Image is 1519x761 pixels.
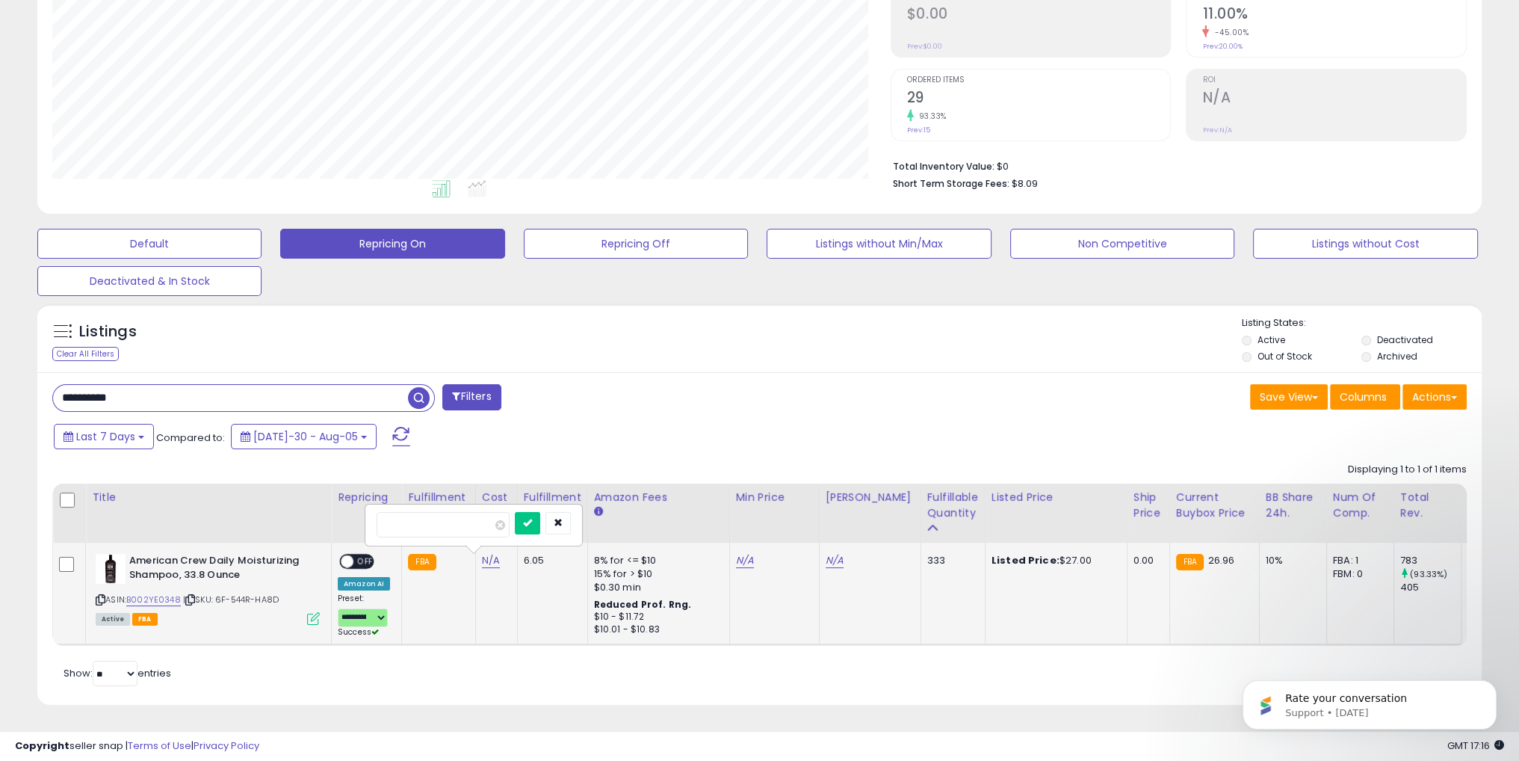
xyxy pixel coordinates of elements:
span: Show: entries [64,666,171,680]
div: Num of Comp. [1333,490,1387,521]
span: Compared to: [156,431,225,445]
div: Clear All Filters [52,347,119,361]
div: Listed Price [991,490,1121,505]
span: $8.09 [1012,176,1038,191]
div: 333 [927,554,974,567]
strong: Copyright [15,739,69,753]
div: Total Rev. [1400,490,1455,521]
span: FBA [132,613,158,626]
div: $10.01 - $10.83 [594,623,718,636]
button: Repricing Off [524,229,748,259]
small: Prev: N/A [1202,126,1231,135]
span: [DATE]-30 - Aug-05 [253,429,358,444]
small: FBA [408,554,436,570]
span: All listings currently available for purchase on Amazon [96,613,130,626]
div: Ship Price [1133,490,1163,521]
button: Non Competitive [1010,229,1234,259]
button: Actions [1402,384,1467,410]
span: Columns [1340,389,1387,404]
span: | SKU: 6F-544R-HA8D [183,594,279,606]
span: OFF [353,555,377,568]
h2: N/A [1202,89,1466,109]
a: N/A [736,553,754,568]
button: Deactivated & In Stock [37,266,262,296]
label: Out of Stock [1257,350,1312,363]
button: Repricing On [280,229,504,259]
div: $27.00 [991,554,1116,567]
b: American Crew Daily Moisturizing Shampoo, 33.8 Ounce [129,554,311,585]
div: BB Share 24h. [1266,490,1320,521]
small: Amazon Fees. [594,505,603,519]
label: Archived [1377,350,1417,363]
p: Listing States: [1242,316,1482,330]
span: Ordered Items [907,76,1171,84]
span: Last 7 Days [76,429,135,444]
button: Save View [1250,384,1328,410]
a: Privacy Policy [194,739,259,753]
b: Reduced Prof. Rng. [594,598,692,611]
div: FBA: 1 [1333,554,1382,567]
div: Displaying 1 to 1 of 1 items [1348,463,1467,477]
a: N/A [482,553,500,568]
small: Prev: $0.00 [907,42,942,51]
a: B002YE0348 [126,594,181,606]
span: Success [338,626,379,638]
small: Prev: 15 [907,126,930,135]
div: $0.30 min [594,581,718,594]
div: seller snap | | [15,739,259,754]
label: Active [1257,333,1285,346]
span: 26.96 [1207,553,1234,567]
div: 0.00 [1133,554,1158,567]
button: [DATE]-30 - Aug-05 [231,424,377,449]
button: Default [37,229,262,259]
div: Cost [482,490,511,505]
b: Listed Price: [991,553,1059,567]
h2: 29 [907,89,1171,109]
div: Repricing [338,490,395,505]
div: Fulfillable Quantity [927,490,979,521]
button: Columns [1330,384,1400,410]
small: 93.33% [914,111,947,122]
button: Listings without Min/Max [767,229,991,259]
div: Amazon Fees [594,490,723,505]
div: 10% [1266,554,1315,567]
div: Preset: [338,594,390,638]
div: Title [92,490,325,505]
h5: Listings [79,321,137,342]
li: $0 [893,156,1455,174]
b: Total Inventory Value: [893,160,994,173]
b: Short Term Storage Fees: [893,177,1009,190]
div: 405 [1400,581,1461,594]
small: (93.33%) [1410,568,1447,580]
div: Amazon AI [338,577,390,591]
div: 15% for > $10 [594,567,718,581]
div: Min Price [736,490,813,505]
div: Fulfillment [408,490,468,505]
div: $10 - $11.72 [594,611,718,623]
a: N/A [826,553,844,568]
div: ASIN: [96,554,320,623]
span: ROI [1202,76,1466,84]
div: FBM: 0 [1333,567,1382,581]
img: 31tCBpsAi8L._SL40_.jpg [96,554,126,584]
iframe: Intercom notifications message [1220,649,1519,754]
small: -45.00% [1209,27,1249,38]
div: Fulfillment Cost [524,490,581,521]
div: [PERSON_NAME] [826,490,915,505]
div: 6.05 [524,554,576,567]
div: 8% for <= $10 [594,554,718,567]
div: 783 [1400,554,1461,567]
div: Current Buybox Price [1176,490,1253,521]
button: Listings without Cost [1253,229,1477,259]
h2: 11.00% [1202,5,1466,25]
button: Filters [442,384,501,410]
small: FBA [1176,554,1204,570]
button: Last 7 Days [54,424,154,449]
h2: $0.00 [907,5,1171,25]
label: Deactivated [1377,333,1433,346]
small: Prev: 20.00% [1202,42,1242,51]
